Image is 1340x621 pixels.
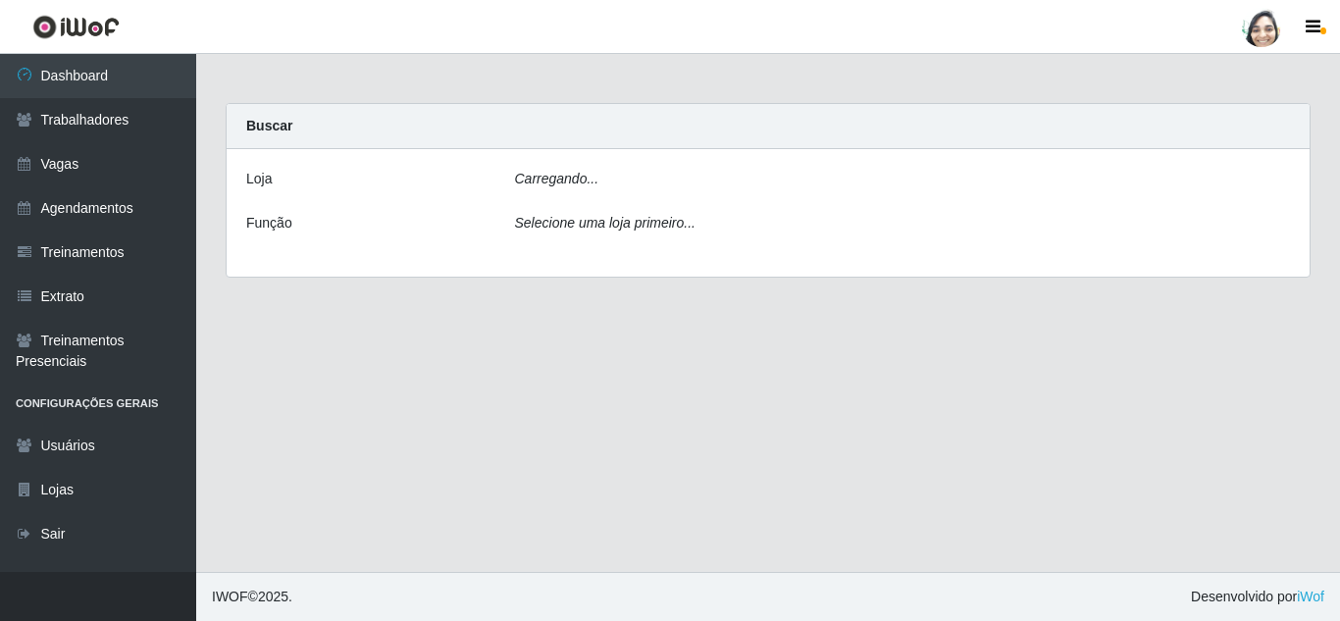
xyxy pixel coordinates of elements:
label: Função [246,213,292,233]
strong: Buscar [246,118,292,133]
i: Carregando... [515,171,599,186]
label: Loja [246,169,272,189]
i: Selecione uma loja primeiro... [515,215,696,231]
a: iWof [1297,589,1324,604]
span: IWOF [212,589,248,604]
span: Desenvolvido por [1191,587,1324,607]
img: CoreUI Logo [32,15,120,39]
span: © 2025 . [212,587,292,607]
